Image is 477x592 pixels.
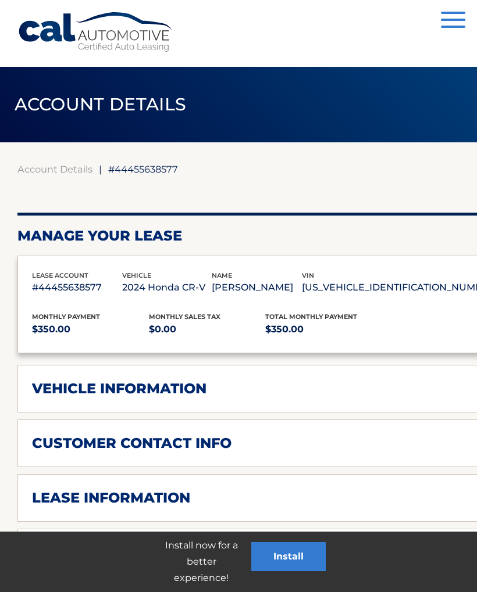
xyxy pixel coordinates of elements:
a: Account Details [17,163,92,175]
p: $350.00 [265,321,382,338]
p: $350.00 [32,321,149,338]
span: lease account [32,271,88,279]
button: Install [251,542,326,571]
span: vin [302,271,314,279]
h2: lease information [32,489,190,507]
span: #44455638577 [108,163,178,175]
span: Monthly Payment [32,313,100,321]
p: #44455638577 [32,279,122,296]
button: Menu [441,12,465,31]
span: | [99,163,102,175]
span: vehicle [122,271,151,279]
span: Monthly sales Tax [149,313,220,321]
p: [PERSON_NAME] [212,279,302,296]
p: $0.00 [149,321,266,338]
a: Cal Automotive [17,12,175,53]
span: ACCOUNT DETAILS [15,94,187,115]
p: Install now for a better experience! [151,537,251,586]
span: name [212,271,232,279]
span: Total Monthly Payment [265,313,357,321]
h2: customer contact info [32,435,232,452]
p: 2024 Honda CR-V [122,279,212,296]
h2: vehicle information [32,380,207,397]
